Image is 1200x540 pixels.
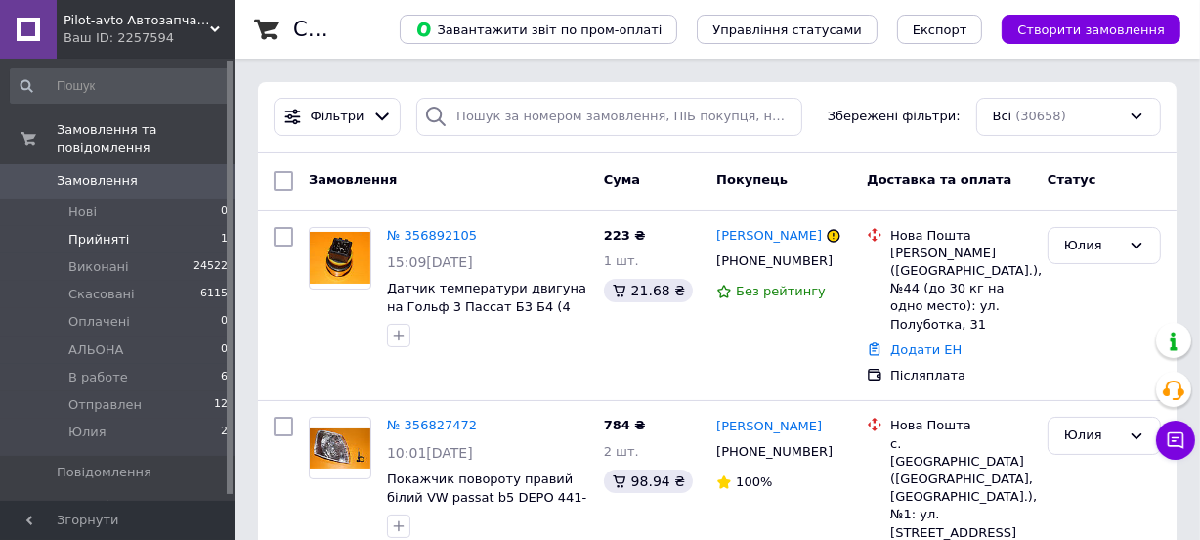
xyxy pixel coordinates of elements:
[897,15,983,44] button: Експорт
[193,258,228,276] span: 24522
[1017,22,1165,37] span: Створити замовлення
[387,281,586,368] a: Датчик температури двигуна на Гольф 3 Пассат Б3 Б4 (4 контакти) Сеат [PERSON_NAME] морозива Topra...
[68,424,107,441] span: Юлия
[387,254,473,270] span: 15:09[DATE]
[1156,421,1195,460] button: Чат з покупцем
[716,418,822,436] a: [PERSON_NAME]
[1048,172,1096,187] span: Статус
[221,203,228,221] span: 0
[68,396,142,414] span: Отправлен
[221,424,228,441] span: 2
[68,313,130,331] span: Оплачені
[1064,426,1121,446] div: Юлия
[68,203,97,221] span: Нові
[310,232,370,284] img: Фото товару
[416,98,802,136] input: Пошук за номером замовлення, ПІБ покупця, номером телефону, Email, номером накладної
[387,418,477,432] a: № 356827472
[993,108,1012,126] span: Всі
[697,15,878,44] button: Управління статусами
[890,227,1032,245] div: Нова Пошта
[214,396,228,414] span: 12
[10,68,230,104] input: Пошук
[387,472,586,522] a: Покажчик повороту правий білий VW passat b5 DEPO 441-1516R-UE-C
[57,172,138,190] span: Замовлення
[310,428,370,468] img: Фото товару
[712,22,862,37] span: Управління статусами
[867,172,1011,187] span: Доставка та оплата
[387,445,473,461] span: 10:01[DATE]
[200,286,228,303] span: 6115
[293,18,492,41] h1: Список замовлень
[604,470,693,493] div: 98.94 ₴
[604,418,646,432] span: 784 ₴
[309,417,371,479] a: Фото товару
[1064,236,1121,256] div: Юлия
[716,444,833,459] span: [PHONE_NUMBER]
[716,172,788,187] span: Покупець
[68,369,128,386] span: В работе
[736,284,826,298] span: Без рейтингу
[57,121,235,157] span: Замовлення та повідомлення
[309,172,397,187] span: Замовлення
[57,464,151,481] span: Повідомлення
[1002,15,1180,44] button: Створити замовлення
[309,227,371,290] a: Фото товару
[890,245,1032,334] div: [PERSON_NAME] ([GEOGRAPHIC_DATA].), №44 (до 30 кг на одно место): ул. Полуботка, 31
[828,108,961,126] span: Збережені фільтри:
[716,227,822,246] a: [PERSON_NAME]
[890,342,962,357] a: Додати ЕН
[913,22,967,37] span: Експорт
[387,228,477,243] a: № 356892105
[604,444,639,459] span: 2 шт.
[221,369,228,386] span: 6
[716,253,833,268] span: [PHONE_NUMBER]
[736,474,772,489] span: 100%
[311,108,364,126] span: Фільтри
[604,253,639,268] span: 1 шт.
[221,231,228,248] span: 1
[604,279,693,302] div: 21.68 ₴
[68,286,135,303] span: Скасовані
[68,258,129,276] span: Виконані
[64,29,235,47] div: Ваш ID: 2257594
[400,15,677,44] button: Завантажити звіт по пром-оплаті
[68,231,129,248] span: Прийняті
[982,22,1180,36] a: Створити замовлення
[890,367,1032,384] div: Післяплата
[415,21,662,38] span: Завантажити звіт по пром-оплаті
[890,417,1032,434] div: Нова Пошта
[604,228,646,243] span: 223 ₴
[221,313,228,331] span: 0
[57,497,109,515] span: Покупці
[221,341,228,359] span: 0
[68,341,124,359] span: АЛЬОНА
[604,172,640,187] span: Cума
[1015,109,1066,123] span: (30658)
[64,12,210,29] span: Pilot-avto Автозапчасти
